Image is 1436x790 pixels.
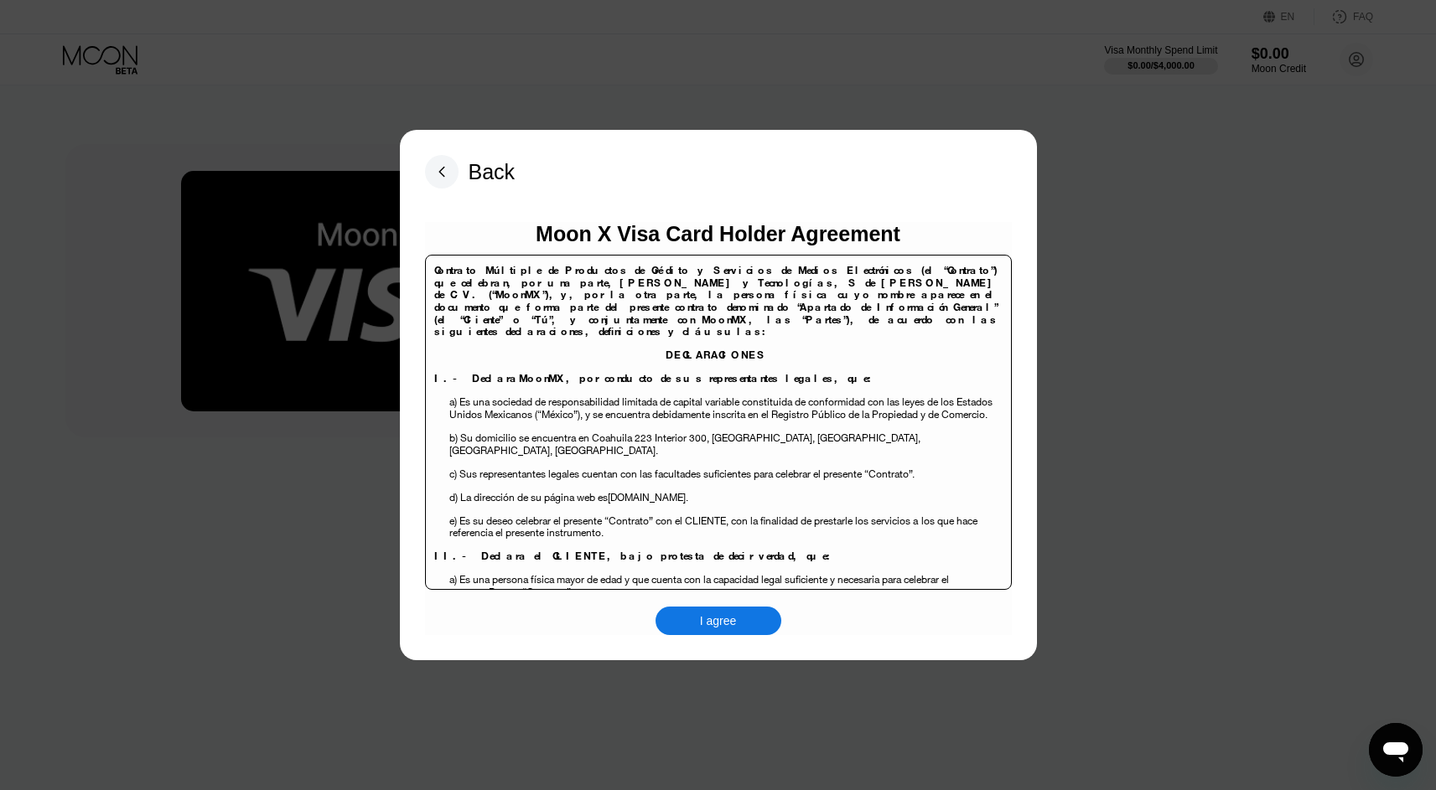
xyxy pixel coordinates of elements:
span: Contrato Múltiple de Productos de Crédito y Servicios de Medios Electrónicos (el “Contrato”) que ... [434,263,998,290]
span: [PERSON_NAME] y Tecnologías, S de [PERSON_NAME] de C.V. (“MoonMX”), [434,276,998,302]
span: DECLARACIONES [666,348,767,362]
span: II.- Declara el CLIENTE, bajo protesta de decir verdad, que: [434,549,834,563]
span: y, por la otra parte, la persona física cuyo nombre aparece en el documento que forma parte del p... [434,287,998,326]
span: a) Es una sociedad de responsabilidad limitada de capital variable constituida de conformidad con... [449,395,993,421]
div: I agree [656,607,781,635]
div: Back [469,160,516,184]
span: , las “Partes”), de acuerdo con las siguientes declaraciones, definiciones y cláusulas: [434,312,998,339]
span: Coahuila 223 Interior 300, [GEOGRAPHIC_DATA], [GEOGRAPHIC_DATA] [592,431,918,445]
span: , por conducto de sus representantes legales, que: [566,371,875,385]
iframe: Button to launch messaging window [1369,723,1423,777]
div: Back [425,155,516,188]
span: ) Sus representantes legales cuentan con las facultades suficientes para celebrar el presente “Co... [454,467,915,481]
div: I agree [700,613,737,628]
span: e [449,514,454,528]
span: c [449,467,454,481]
span: los que hace referencia el presente instrumento. [449,514,977,540]
span: d [449,490,455,504]
span: [DOMAIN_NAME]. [608,490,688,504]
span: s a [905,514,918,528]
span: I.- Declara [434,371,519,385]
span: b) Su domicilio se encuentra en [449,431,589,445]
span: , [GEOGRAPHIC_DATA], [GEOGRAPHIC_DATA]. [449,431,920,457]
span: ) La dirección de su página web es [455,490,608,504]
span: MoonMX [519,371,566,385]
span: ) Es su deseo celebrar el presente “Contrato” con el CLIENTE, con la finalidad de prestarle los s... [454,514,905,528]
div: Moon X Visa Card Holder Agreement [536,222,900,246]
span: a) Es una persona física mayor de edad y que cuenta con la capacidad legal suficiente y necesaria... [449,572,949,599]
span: MoonMX [702,312,749,327]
